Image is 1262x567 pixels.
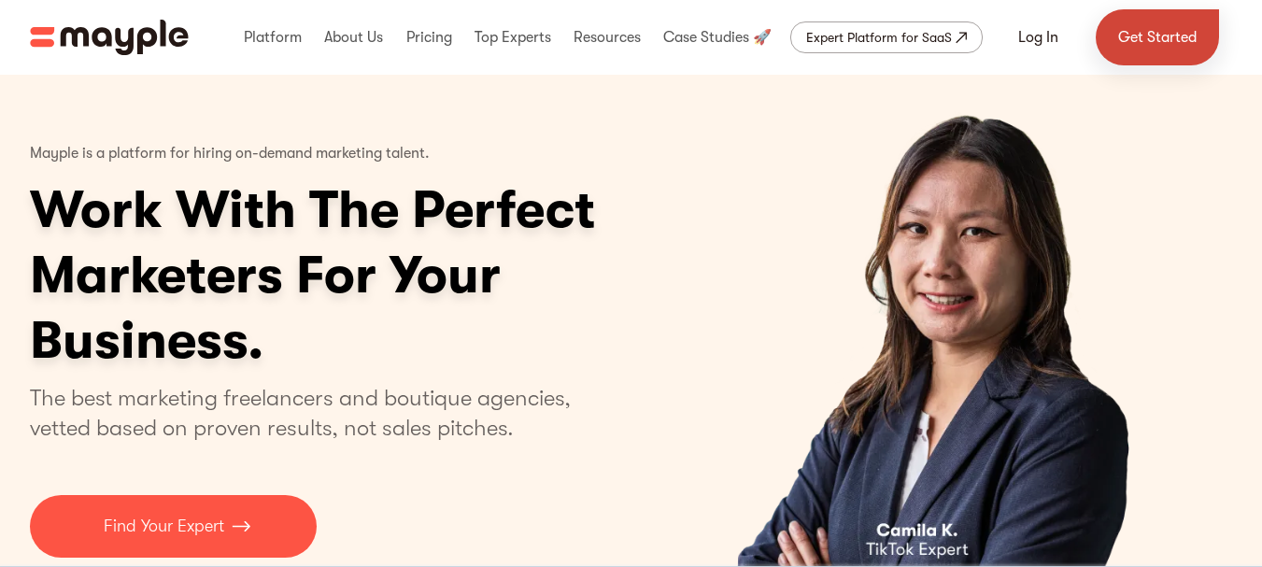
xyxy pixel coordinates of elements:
a: Log In [996,15,1081,60]
p: Find Your Expert [104,514,224,539]
div: Pricing [402,7,457,67]
div: Resources [569,7,645,67]
div: Expert Platform for SaaS [806,26,952,49]
p: Mayple is a platform for hiring on-demand marketing talent. [30,131,430,177]
p: The best marketing freelancers and boutique agencies, vetted based on proven results, not sales p... [30,383,593,443]
img: Mayple logo [30,20,189,55]
a: Get Started [1096,9,1219,65]
div: About Us [319,7,388,67]
div: Top Experts [470,7,556,67]
a: Find Your Expert [30,495,317,558]
a: home [30,20,189,55]
div: Platform [239,7,306,67]
a: Expert Platform for SaaS [790,21,983,53]
h1: Work With The Perfect Marketers For Your Business. [30,177,740,374]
